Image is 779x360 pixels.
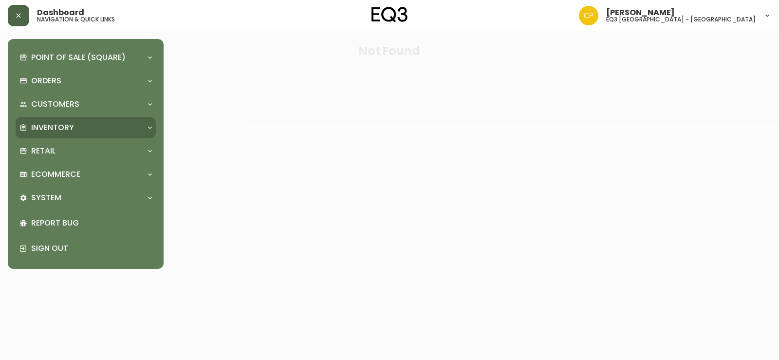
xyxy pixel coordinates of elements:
[16,117,156,138] div: Inventory
[31,218,152,228] p: Report Bug
[371,7,408,22] img: logo
[16,164,156,185] div: Ecommerce
[37,9,84,17] span: Dashboard
[31,52,126,63] p: Point of Sale (Square)
[16,210,156,236] div: Report Bug
[37,17,115,22] h5: navigation & quick links
[606,17,756,22] h5: eq3 [GEOGRAPHIC_DATA] - [GEOGRAPHIC_DATA]
[579,6,598,25] img: d4538ce6a4da033bb8b50397180cc0a5
[31,243,152,254] p: Sign Out
[16,140,156,162] div: Retail
[31,146,56,156] p: Retail
[31,122,74,133] p: Inventory
[16,70,156,92] div: Orders
[31,99,79,110] p: Customers
[16,47,156,68] div: Point of Sale (Square)
[16,236,156,261] div: Sign Out
[606,9,675,17] span: [PERSON_NAME]
[31,169,80,180] p: Ecommerce
[31,76,61,86] p: Orders
[16,94,156,115] div: Customers
[16,187,156,208] div: System
[31,192,61,203] p: System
